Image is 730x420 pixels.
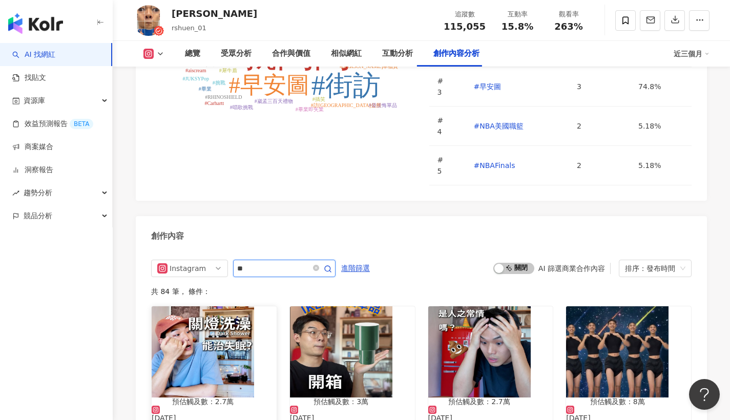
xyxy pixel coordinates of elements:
[12,50,55,60] a: searchAI 找網紅
[230,104,253,110] tspan: #唱歌挑戰
[674,46,710,62] div: 近三個月
[199,86,212,92] tspan: #畢業
[255,98,293,104] tspan: #崴孟三百天禮物
[213,80,225,86] tspan: #挑戰
[689,379,720,410] iframe: Help Scout Beacon - Open
[474,161,515,170] span: #NBAFinals
[12,190,19,197] span: rise
[151,287,692,296] div: 共 84 筆 ， 條件：
[24,89,45,112] span: 資源庫
[172,7,257,20] div: [PERSON_NAME]
[204,100,224,106] tspan: #Carhartt
[428,306,531,406] button: 預估觸及數：2.7萬
[463,116,534,136] button: #NBA美國職籃
[433,48,479,60] div: 創作內容分析
[428,306,531,397] img: post-image
[630,107,692,146] td: 5.18%
[341,260,370,277] span: 進階篩選
[185,48,200,60] div: 總覽
[313,263,319,273] span: close-circle
[638,160,683,171] div: 5.18%
[290,306,392,397] img: post-image
[290,397,392,406] div: 預估觸及數：3萬
[221,48,252,60] div: 受眾分析
[463,155,526,176] button: #NBAFinals
[272,48,310,60] div: 合作與價值
[437,154,447,177] div: # 5
[549,9,588,19] div: 觀看率
[455,67,569,107] td: #早安圖
[566,397,669,406] div: 預估觸及數：8萬
[638,81,683,92] div: 74.8%
[151,230,184,242] div: 創作內容
[577,120,622,132] div: 2
[630,146,692,185] td: 5.18%
[172,24,206,32] span: rshuen_01
[170,260,203,277] div: Instagram
[382,48,413,60] div: 互動分析
[152,397,254,406] div: 預估觸及數：2.7萬
[577,160,622,171] div: 2
[182,76,209,81] tspan: #JUKSYPop
[428,397,531,406] div: 預估觸及數：2.7萬
[463,76,512,97] button: #早安圖
[444,9,486,19] div: 追蹤數
[24,204,52,227] span: 競品分析
[12,165,53,175] a: 洞察報告
[498,9,537,19] div: 互動率
[630,67,692,107] td: 74.8%
[312,96,325,102] tspan: #搞笑
[12,73,46,83] a: 找貼文
[638,120,683,132] div: 5.18%
[313,265,319,271] span: close-circle
[455,107,569,146] td: #NBA美國職籃
[331,48,362,60] div: 相似網紅
[205,94,242,100] tspan: #RHINOSHIELD
[444,21,486,32] span: 115,055
[219,68,237,73] tspan: #犀牛盾
[625,260,676,277] div: 排序：發布時間
[24,181,52,204] span: 趨勢分析
[554,22,583,32] span: 263%
[311,102,381,108] tspan: #訪[GEOGRAPHIC_DATA]公所
[12,119,93,129] a: 效益預測報告BETA
[474,122,524,130] span: #NBA美國職籃
[474,82,502,91] span: #早安圖
[566,306,669,397] img: post-image
[577,81,622,92] div: 3
[437,75,447,98] div: # 3
[229,72,310,98] tspan: #早安圖
[566,306,669,406] button: 預估觸及數：8萬
[502,22,533,32] span: 15.8%
[341,260,370,276] button: 進階篩選
[12,142,53,152] a: 商案媒合
[296,107,324,112] tspan: #畢業即失業
[311,70,381,101] tspan: #街訪
[152,306,254,406] button: 預估觸及數：2.7萬
[133,5,164,36] img: KOL Avatar
[152,306,254,397] img: post-image
[455,146,569,185] td: #NBAFinals
[369,102,397,108] tspan: #最後悔單品
[185,68,206,73] tspan: #aiscream
[437,115,447,137] div: # 4
[8,13,63,34] img: logo
[290,306,392,406] button: 預估觸及數：3萬
[538,264,605,272] div: AI 篩選商業合作內容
